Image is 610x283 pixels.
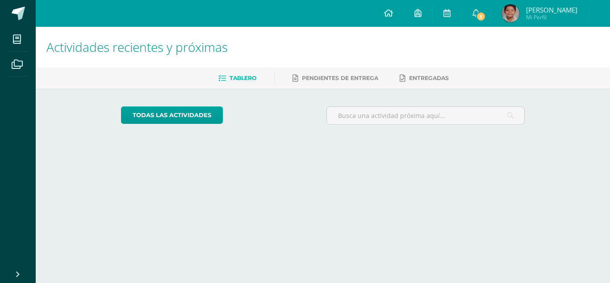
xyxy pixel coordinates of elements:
input: Busca una actividad próxima aquí... [327,107,525,124]
a: todas las Actividades [121,106,223,124]
img: 4c06e1df2ad9bf09ebf6051ffd22a20e.png [501,4,519,22]
span: [PERSON_NAME] [526,5,577,14]
span: Tablero [230,75,256,81]
a: Pendientes de entrega [292,71,378,85]
a: Tablero [218,71,256,85]
span: Actividades recientes y próximas [46,38,228,55]
span: Mi Perfil [526,13,577,21]
a: Entregadas [400,71,449,85]
span: 5 [476,12,486,21]
span: Pendientes de entrega [302,75,378,81]
span: Entregadas [409,75,449,81]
